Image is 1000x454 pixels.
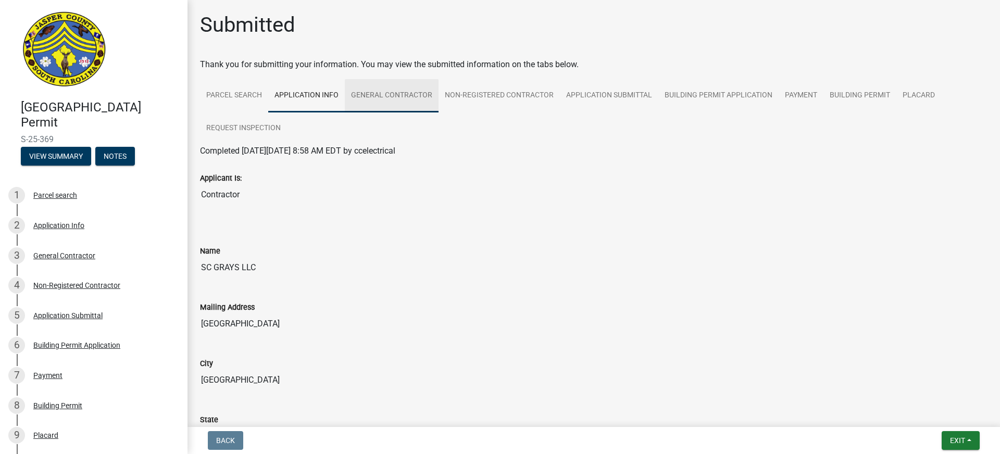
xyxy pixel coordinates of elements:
[21,153,91,161] wm-modal-confirm: Summary
[33,222,84,229] div: Application Info
[8,277,25,294] div: 4
[200,12,295,37] h1: Submitted
[208,431,243,450] button: Back
[200,248,220,255] label: Name
[21,147,91,166] button: View Summary
[200,79,268,112] a: Parcel search
[8,247,25,264] div: 3
[8,217,25,234] div: 2
[33,402,82,409] div: Building Permit
[658,79,779,112] a: Building Permit Application
[33,372,63,379] div: Payment
[896,79,941,112] a: Placard
[33,342,120,349] div: Building Permit Application
[21,11,108,89] img: Jasper County, South Carolina
[942,431,980,450] button: Exit
[216,436,235,445] span: Back
[8,187,25,204] div: 1
[200,175,242,182] label: Applicant Is:
[33,312,103,319] div: Application Submittal
[200,112,287,145] a: Request Inspection
[200,146,395,156] span: Completed [DATE][DATE] 8:58 AM EDT by ccelectrical
[200,360,213,368] label: City
[200,304,255,311] label: Mailing Address
[8,307,25,324] div: 5
[950,436,965,445] span: Exit
[8,427,25,444] div: 9
[33,252,95,259] div: General Contractor
[823,79,896,112] a: Building Permit
[345,79,439,112] a: General Contractor
[95,153,135,161] wm-modal-confirm: Notes
[8,397,25,414] div: 8
[33,432,58,439] div: Placard
[8,337,25,354] div: 6
[200,417,218,424] label: State
[21,100,179,130] h4: [GEOGRAPHIC_DATA] Permit
[21,134,167,144] span: S-25-369
[200,58,988,71] div: Thank you for submitting your information. You may view the submitted information on the tabs below.
[439,79,560,112] a: Non-Registered Contractor
[268,79,345,112] a: Application Info
[8,367,25,384] div: 7
[560,79,658,112] a: Application Submittal
[95,147,135,166] button: Notes
[33,282,120,289] div: Non-Registered Contractor
[33,192,77,199] div: Parcel search
[779,79,823,112] a: Payment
